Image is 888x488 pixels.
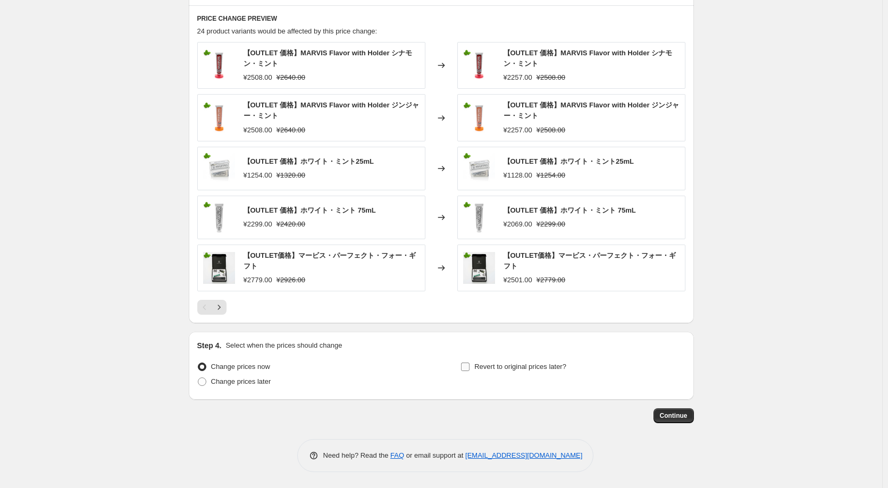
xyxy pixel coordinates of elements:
[277,170,305,181] strike: ¥1320.00
[244,170,272,181] div: ¥1254.00
[654,408,694,423] button: Continue
[211,363,270,371] span: Change prices now
[277,275,305,285] strike: ¥2926.00
[504,275,532,285] div: ¥2501.00
[244,206,376,214] span: 【OUTLET 価格】ホワイト・ミント 75mL
[244,157,374,165] span: 【OUTLET 価格】ホワイト・ミント25mL
[404,451,465,459] span: or email support at
[197,14,685,23] h6: PRICE CHANGE PREVIEW
[244,125,272,136] div: ¥2508.00
[277,125,305,136] strike: ¥2640.00
[504,251,676,270] span: 【OUTLET価格】マービス・パーフェクト・フォー・ギフト
[504,101,680,120] span: 【OUTLET 価格】MARVIS Flavor with Holder ジンジャー・ミント
[504,170,532,181] div: ¥1128.00
[197,300,227,315] nav: Pagination
[244,275,272,285] div: ¥2779.00
[474,363,566,371] span: Revert to original prices later?
[537,275,565,285] strike: ¥2779.00
[504,206,636,214] span: 【OUTLET 価格】ホワイト・ミント 75mL
[537,125,565,136] strike: ¥2508.00
[504,49,673,68] span: 【OUTLET 価格】MARVIS Flavor with Holder シナモン・ミント
[537,72,565,83] strike: ¥2508.00
[197,340,222,351] h2: Step 4.
[463,153,495,184] img: Untitleddesign2_80x.png
[537,219,565,230] strike: ¥2299.00
[211,377,271,385] span: Change prices later
[203,102,235,134] img: 2_06299d1f-e45f-466a-8df9-0f3be6334967_80x.png
[244,101,420,120] span: 【OUTLET 価格】MARVIS Flavor with Holder ジンジャー・ミント
[203,201,235,233] img: 1_173e1cb6-2052-434e-ad18-6f09f96cc4c0_80x.png
[463,102,495,134] img: 2_06299d1f-e45f-466a-8df9-0f3be6334967_80x.png
[203,49,235,81] img: 1_c856f816-2b2d-454b-ab78-34f87555e660_80x.png
[244,72,272,83] div: ¥2508.00
[244,251,416,270] span: 【OUTLET価格】マービス・パーフェクト・フォー・ギフト
[203,252,235,284] img: perfectforeco_80x.png
[203,153,235,184] img: Untitleddesign2_80x.png
[277,219,305,230] strike: ¥2420.00
[244,49,413,68] span: 【OUTLET 価格】MARVIS Flavor with Holder シナモン・ミント
[244,219,272,230] div: ¥2299.00
[277,72,305,83] strike: ¥2640.00
[463,49,495,81] img: 1_c856f816-2b2d-454b-ab78-34f87555e660_80x.png
[465,451,582,459] a: [EMAIL_ADDRESS][DOMAIN_NAME]
[197,27,378,35] span: 24 product variants would be affected by this price change:
[390,451,404,459] a: FAQ
[323,451,391,459] span: Need help? Read the
[537,170,565,181] strike: ¥1254.00
[504,157,634,165] span: 【OUTLET 価格】ホワイト・ミント25mL
[463,201,495,233] img: 1_173e1cb6-2052-434e-ad18-6f09f96cc4c0_80x.png
[504,125,532,136] div: ¥2257.00
[660,411,688,420] span: Continue
[504,72,532,83] div: ¥2257.00
[504,219,532,230] div: ¥2069.00
[225,340,342,351] p: Select when the prices should change
[463,252,495,284] img: perfectforeco_80x.png
[212,300,227,315] button: Next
